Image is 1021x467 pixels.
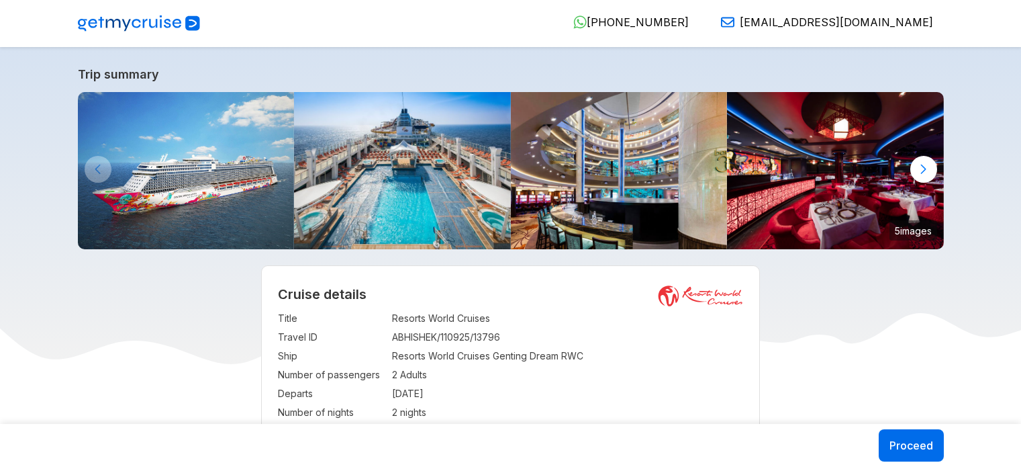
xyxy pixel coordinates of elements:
[563,15,689,29] a: [PHONE_NUMBER]
[392,422,743,441] td: SIN
[392,309,743,328] td: Resorts World Cruises
[385,384,392,403] td: :
[710,15,933,29] a: [EMAIL_ADDRESS][DOMAIN_NAME]
[78,67,944,81] a: Trip summary
[392,328,743,347] td: ABHISHEK/110925/13796
[278,286,743,302] h2: Cruise details
[278,328,385,347] td: Travel ID
[573,15,587,29] img: WhatsApp
[392,366,743,384] td: 2 Adults
[587,15,689,29] span: [PHONE_NUMBER]
[278,366,385,384] td: Number of passengers
[392,384,743,403] td: [DATE]
[385,309,392,328] td: :
[78,92,295,249] img: GentingDreambyResortsWorldCruises-KlookIndia.jpg
[385,422,392,441] td: :
[392,403,743,422] td: 2 nights
[278,403,385,422] td: Number of nights
[294,92,511,249] img: Main-Pool-800x533.jpg
[889,220,937,241] small: 5 images
[278,309,385,328] td: Title
[727,92,944,249] img: 16.jpg
[721,15,734,29] img: Email
[278,384,385,403] td: Departs
[740,15,933,29] span: [EMAIL_ADDRESS][DOMAIN_NAME]
[392,347,743,366] td: Resorts World Cruises Genting Dream RWC
[278,422,385,441] td: Departure Port
[385,403,392,422] td: :
[879,429,944,462] button: Proceed
[385,328,392,347] td: :
[278,347,385,366] td: Ship
[385,366,392,384] td: :
[385,347,392,366] td: :
[511,92,728,249] img: 4.jpg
